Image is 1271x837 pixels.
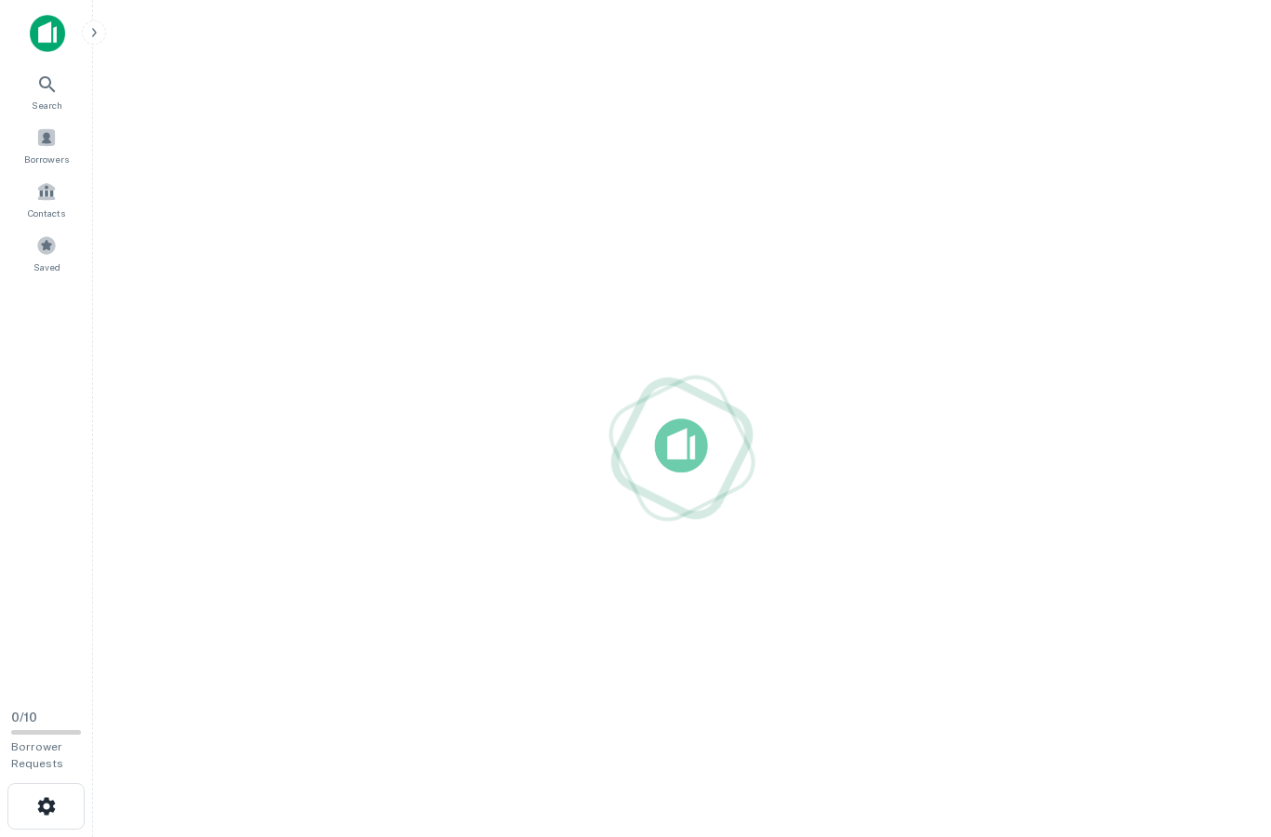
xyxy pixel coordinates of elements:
iframe: Chat Widget [1178,688,1271,777]
span: Saved [33,259,60,274]
a: Contacts [6,174,87,224]
span: 0 / 10 [11,711,37,724]
span: Borrowers [24,152,69,166]
span: Contacts [28,206,65,220]
a: Borrowers [6,120,87,170]
img: capitalize-icon.png [30,15,65,52]
span: Borrower Requests [11,740,63,770]
a: Search [6,66,87,116]
span: Search [32,98,62,113]
a: Saved [6,228,87,278]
